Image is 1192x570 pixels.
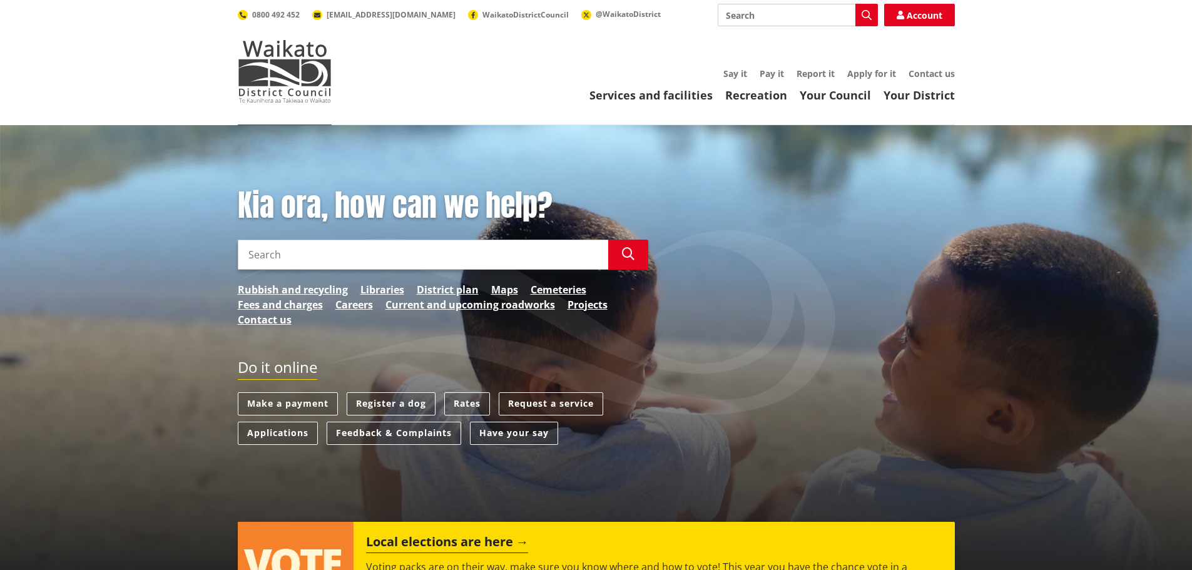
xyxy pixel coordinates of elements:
[327,422,461,445] a: Feedback & Complaints
[725,88,787,103] a: Recreation
[482,9,569,20] span: WaikatoDistrictCouncil
[718,4,878,26] input: Search input
[312,9,456,20] a: [EMAIL_ADDRESS][DOMAIN_NAME]
[568,297,608,312] a: Projects
[360,282,404,297] a: Libraries
[491,282,518,297] a: Maps
[238,297,323,312] a: Fees and charges
[238,9,300,20] a: 0800 492 452
[909,68,955,79] a: Contact us
[581,9,661,19] a: @WaikatoDistrict
[760,68,784,79] a: Pay it
[327,9,456,20] span: [EMAIL_ADDRESS][DOMAIN_NAME]
[238,422,318,445] a: Applications
[470,422,558,445] a: Have your say
[531,282,586,297] a: Cemeteries
[238,282,348,297] a: Rubbish and recycling
[596,9,661,19] span: @WaikatoDistrict
[884,4,955,26] a: Account
[800,88,871,103] a: Your Council
[238,188,648,224] h1: Kia ora, how can we help?
[238,40,332,103] img: Waikato District Council - Te Kaunihera aa Takiwaa o Waikato
[797,68,835,79] a: Report it
[385,297,555,312] a: Current and upcoming roadworks
[238,359,317,380] h2: Do it online
[589,88,713,103] a: Services and facilities
[884,88,955,103] a: Your District
[444,392,490,415] a: Rates
[238,392,338,415] a: Make a payment
[417,282,479,297] a: District plan
[238,312,292,327] a: Contact us
[366,534,528,553] h2: Local elections are here
[238,240,608,270] input: Search input
[347,392,436,415] a: Register a dog
[335,297,373,312] a: Careers
[499,392,603,415] a: Request a service
[252,9,300,20] span: 0800 492 452
[723,68,747,79] a: Say it
[847,68,896,79] a: Apply for it
[468,9,569,20] a: WaikatoDistrictCouncil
